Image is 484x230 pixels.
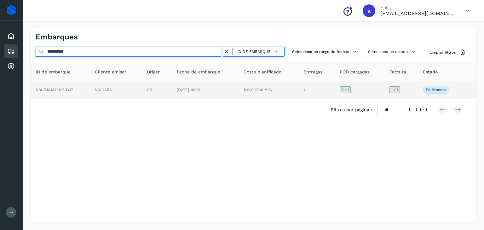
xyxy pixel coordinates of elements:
[366,47,419,57] button: Selecciona un estado
[391,88,398,92] span: 1 / 1
[341,88,349,92] span: 0 / 1
[177,69,220,75] span: Fecha de embarque
[303,69,322,75] span: Entregas
[429,49,456,55] span: Limpiar filtros
[380,5,456,10] p: Hola,
[36,32,78,42] h4: Embarques
[408,106,427,113] span: 1 - 1 de 1
[147,69,161,75] span: Origen
[36,69,71,75] span: ID de embarque
[36,88,73,92] span: NBL/MX.MX51069047
[237,49,271,55] span: ID de embarque
[90,81,142,99] td: NIAGARA
[290,47,360,57] button: Selecciona un rango de fechas
[331,106,372,113] span: Filtros por página :
[423,69,438,75] span: Estado
[298,81,335,99] td: 1
[426,88,447,92] p: En proceso
[244,69,281,75] span: Costo planificado
[239,81,298,99] td: $42,000.00 MXN
[424,47,471,58] button: Limpiar filtros
[235,47,282,56] button: ID de embarque
[4,60,18,73] div: Cuentas por cobrar
[340,69,370,75] span: POD cargadas
[389,69,406,75] span: Factura
[95,69,126,75] span: Cliente emisor
[4,29,18,43] div: Inicio
[380,10,456,16] p: aux.facturacion@atpilot.mx
[142,81,172,99] td: GDL
[4,44,18,58] div: Embarques
[177,88,200,92] span: [DATE] 18:00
